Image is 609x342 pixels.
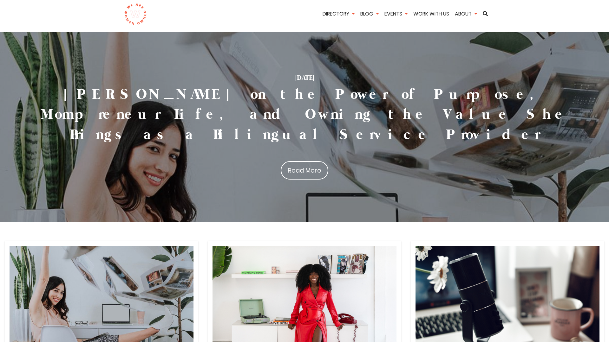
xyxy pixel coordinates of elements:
img: logo [124,3,147,25]
a: Directory [320,10,357,17]
a: Events [382,10,410,17]
a: Read More [281,161,328,180]
a: Search [481,11,490,16]
a: Work With Us [411,10,451,17]
h4: [DATE] [6,74,603,83]
h1: [PERSON_NAME] on the Power of Purpose, Mompreneur Life, and Owning the Value She Brings as a Bili... [6,85,603,145]
a: About [453,10,479,17]
a: Blog [358,10,381,17]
